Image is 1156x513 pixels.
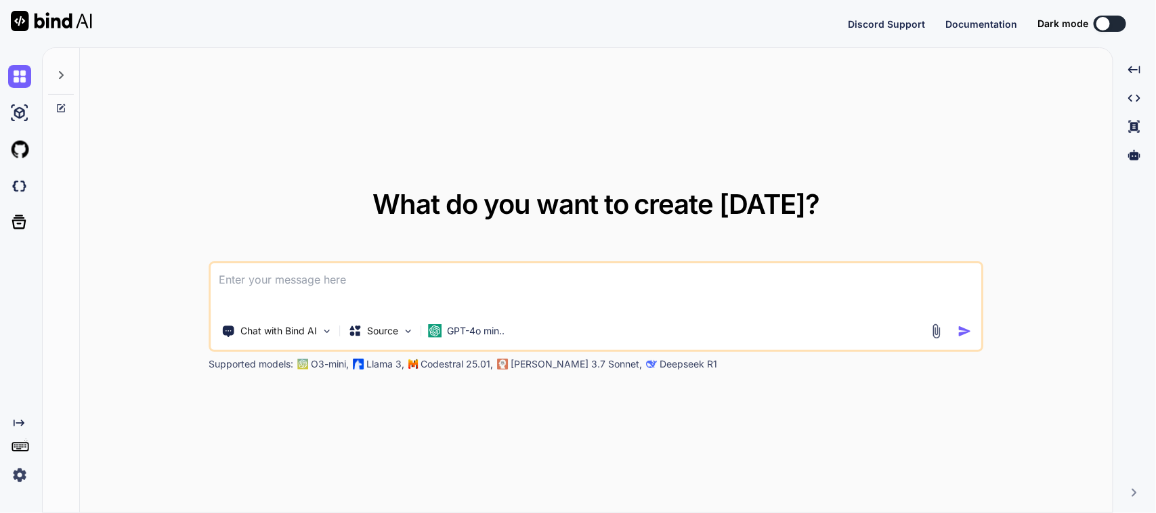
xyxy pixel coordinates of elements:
img: Bind AI [11,11,92,31]
img: Llama2 [354,359,364,370]
p: Codestral 25.01, [421,357,494,371]
span: Dark mode [1037,17,1088,30]
p: Deepseek R1 [660,357,718,371]
img: GPT-4 [298,359,309,370]
img: Pick Models [403,326,414,337]
img: Pick Tools [322,326,333,337]
button: Discord Support [848,17,925,31]
p: GPT-4o min.. [448,324,505,338]
span: Discord Support [848,18,925,30]
img: GPT-4o mini [429,324,442,338]
p: Chat with Bind AI [241,324,318,338]
img: claude [498,359,509,370]
img: claude [647,359,658,370]
button: Documentation [945,17,1017,31]
img: attachment [928,324,944,339]
span: What do you want to create [DATE]? [372,187,820,221]
p: Source [368,324,399,338]
p: Supported models: [209,357,294,371]
img: chat [8,65,31,88]
img: icon [958,324,972,338]
p: [PERSON_NAME] 3.7 Sonnet, [511,357,643,371]
img: Mistral-AI [409,359,419,369]
img: ai-studio [8,102,31,125]
p: Llama 3, [367,357,405,371]
img: darkCloudIdeIcon [8,175,31,198]
img: settings [8,464,31,487]
img: githubLight [8,138,31,161]
p: O3-mini, [312,357,349,371]
span: Documentation [945,18,1017,30]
